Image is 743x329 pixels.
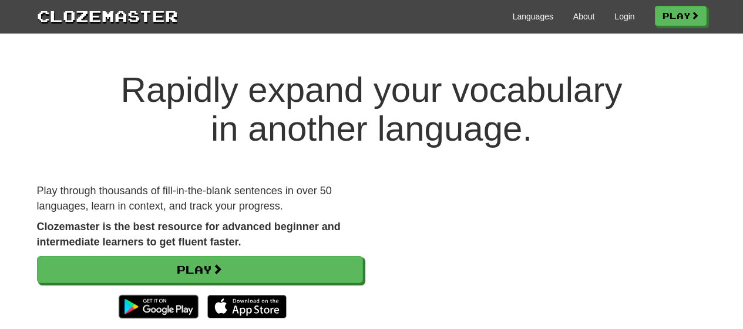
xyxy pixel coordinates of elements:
p: Play through thousands of fill-in-the-blank sentences in over 50 languages, learn in context, and... [37,184,363,214]
img: Get it on Google Play [113,289,204,324]
a: Languages [513,11,553,22]
a: About [573,11,595,22]
img: Download_on_the_App_Store_Badge_US-UK_135x40-25178aeef6eb6b83b96f5f2d004eda3bffbb37122de64afbaef7... [207,295,287,318]
a: Clozemaster [37,5,178,26]
a: Play [655,6,707,26]
a: Play [37,256,363,283]
strong: Clozemaster is the best resource for advanced beginner and intermediate learners to get fluent fa... [37,221,341,248]
a: Login [614,11,634,22]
